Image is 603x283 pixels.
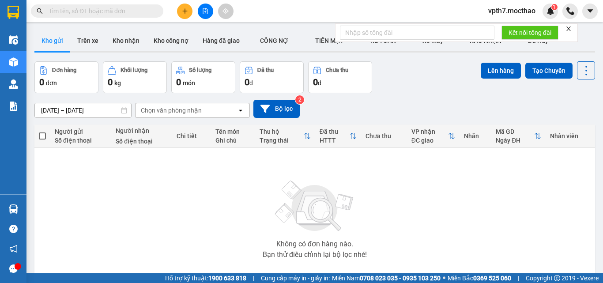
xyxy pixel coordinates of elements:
[121,67,147,73] div: Khối lượng
[501,26,558,40] button: Kết nối tổng đài
[215,137,251,144] div: Ghi chú
[202,8,208,14] span: file-add
[263,251,367,258] div: Bạn thử điều chỉnh lại bộ lọc nhé!
[8,6,19,19] img: logo-vxr
[253,273,254,283] span: |
[218,4,234,19] button: aim
[249,79,253,87] span: đ
[315,37,344,44] span: TIỀN MẶT
[189,67,211,73] div: Số lượng
[240,61,304,93] button: Đã thu0đ
[222,8,229,14] span: aim
[9,79,18,89] img: warehouse-icon
[491,125,546,148] th: Toggle SortBy
[253,100,300,118] button: Bộ lọc
[182,8,188,14] span: plus
[332,273,441,283] span: Miền Nam
[35,103,131,117] input: Select a date range.
[525,63,573,79] button: Tạo Chuyến
[9,225,18,233] span: question-circle
[553,4,556,10] span: 1
[407,125,460,148] th: Toggle SortBy
[183,79,195,87] span: món
[554,275,560,281] span: copyright
[271,175,359,237] img: svg+xml;base64,PHN2ZyBjbGFzcz0ibGlzdC1wbHVnX19zdmciIHhtbG5zPSJodHRwOi8vd3d3LnczLm9yZy8yMDAwL3N2Zy...
[34,61,98,93] button: Đơn hàng0đơn
[320,128,350,135] div: Đã thu
[208,275,246,282] strong: 1900 633 818
[360,275,441,282] strong: 0708 023 035 - 0935 103 250
[114,79,121,87] span: kg
[366,132,403,140] div: Chưa thu
[313,77,318,87] span: 0
[103,61,167,93] button: Khối lượng0kg
[481,63,521,79] button: Lên hàng
[496,128,534,135] div: Mã GD
[340,26,494,40] input: Nhập số tổng đài
[165,273,246,283] span: Hỗ trợ kỹ thuật:
[318,79,321,87] span: đ
[496,137,534,144] div: Ngày ĐH
[464,132,487,140] div: Nhãn
[215,128,251,135] div: Tên món
[9,245,18,253] span: notification
[9,35,18,45] img: warehouse-icon
[55,137,107,144] div: Số điện thoại
[116,127,168,134] div: Người nhận
[260,137,304,144] div: Trạng thái
[255,125,315,148] th: Toggle SortBy
[37,8,43,14] span: search
[320,137,350,144] div: HTTT
[52,67,76,73] div: Đơn hàng
[9,57,18,67] img: warehouse-icon
[34,30,70,51] button: Kho gửi
[315,125,361,148] th: Toggle SortBy
[171,61,235,93] button: Số lượng0món
[198,4,213,19] button: file-add
[237,107,244,114] svg: open
[261,273,330,283] span: Cung cấp máy in - giấy in:
[106,30,147,51] button: Kho nhận
[473,275,511,282] strong: 0369 525 060
[448,273,511,283] span: Miền Bắc
[108,77,113,87] span: 0
[308,61,372,93] button: Chưa thu0đ
[481,5,543,16] span: vpth7.mocthao
[565,26,572,32] span: close
[245,77,249,87] span: 0
[518,273,519,283] span: |
[326,67,348,73] div: Chưa thu
[443,276,445,280] span: ⚪️
[260,128,304,135] div: Thu hộ
[276,241,353,248] div: Không có đơn hàng nào.
[546,7,554,15] img: icon-new-feature
[147,30,196,51] button: Kho công nợ
[9,204,18,214] img: warehouse-icon
[55,128,107,135] div: Người gửi
[39,77,44,87] span: 0
[582,4,598,19] button: caret-down
[9,264,18,273] span: message
[177,4,192,19] button: plus
[257,67,274,73] div: Đã thu
[176,77,181,87] span: 0
[260,37,289,44] span: CÔNG NỢ
[295,95,304,104] sup: 2
[49,6,153,16] input: Tìm tên, số ĐT hoặc mã đơn
[177,132,207,140] div: Chi tiết
[586,7,594,15] span: caret-down
[196,30,247,51] button: Hàng đã giao
[509,28,551,38] span: Kết nối tổng đài
[70,30,106,51] button: Trên xe
[411,128,448,135] div: VP nhận
[550,132,591,140] div: Nhân viên
[9,102,18,111] img: solution-icon
[566,7,574,15] img: phone-icon
[46,79,57,87] span: đơn
[551,4,558,10] sup: 1
[411,137,448,144] div: ĐC giao
[141,106,202,115] div: Chọn văn phòng nhận
[116,138,168,145] div: Số điện thoại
